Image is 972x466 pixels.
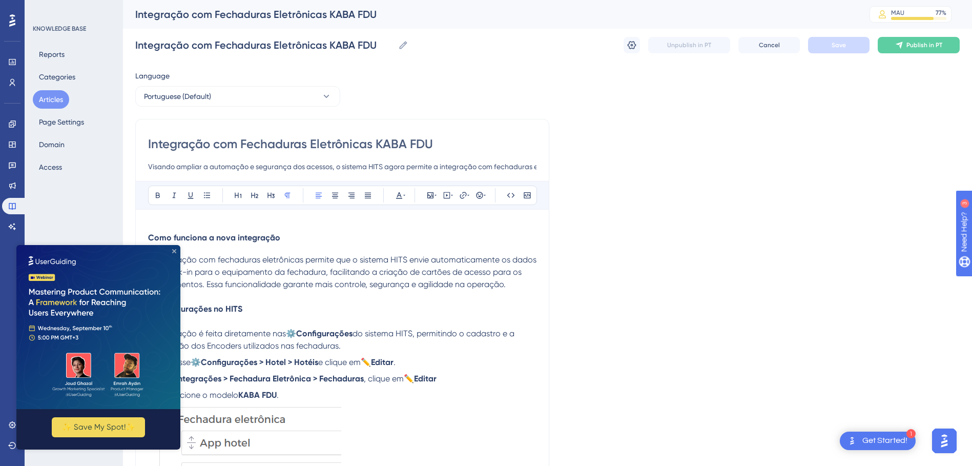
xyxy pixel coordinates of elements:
div: 1 [906,429,916,438]
input: Article Title [148,136,536,152]
span: A integração com fechaduras eletrônicas permite que o sistema HITS envie automaticamente os dados... [148,255,539,289]
iframe: UserGuiding AI Assistant Launcher [929,426,960,456]
span: A integração é feita diretamente nas [148,329,286,338]
span: e clique em [318,357,361,367]
button: Portuguese (Default) [135,86,340,107]
input: Article Description [148,160,536,173]
div: Close Preview [156,4,160,8]
span: . [394,357,396,367]
img: launcher-image-alternative-text [846,435,858,447]
span: Save [832,41,846,49]
div: Get Started! [862,435,907,447]
button: ✨ Save My Spot!✨ [35,172,129,192]
span: Cancel [759,41,780,49]
div: Integração com Fechaduras Eletrônicas KABA FDU [135,7,844,22]
strong: ✏️Editar [361,357,394,367]
button: Cancel [738,37,800,53]
span: , clique em [364,374,404,383]
span: Publish in PT [906,41,942,49]
button: Publish in PT [878,37,960,53]
span: Need Help? [24,3,64,15]
span: Selecione o modelo [164,390,238,400]
div: 77 % [936,9,946,17]
div: MAU [891,9,904,17]
span: do sistema HITS, permitindo o cadastro e a vinculação dos Encoders utilizados nas fechaduras. [148,329,516,351]
input: Article Name [135,38,394,52]
strong: ✏️Editar [404,374,437,383]
strong: Integrações > Fechadura Eletrônica > Fechaduras [176,374,364,383]
strong: KABA FDU [238,390,277,400]
button: Categories [33,68,81,86]
button: Page Settings [33,113,90,131]
button: Unpublish in PT [648,37,730,53]
span: . [277,390,279,400]
span: Unpublish in PT [667,41,711,49]
div: KNOWLEDGE BASE [33,25,86,33]
span: Language [135,70,170,82]
div: Open Get Started! checklist, remaining modules: 1 [840,432,916,450]
span: Como funciona a nova integração [148,233,280,242]
strong: 1. Configurações no HITS [148,304,242,314]
strong: ⚙️Configurações [286,329,353,338]
button: Reports [33,45,71,64]
div: 3 [71,5,74,13]
button: Domain [33,135,71,154]
button: Access [33,158,68,176]
button: Save [808,37,870,53]
button: Articles [33,90,69,109]
strong: ⚙️Configurações > Hotel > Hotéis [191,357,318,367]
span: Portuguese (Default) [144,90,211,103]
